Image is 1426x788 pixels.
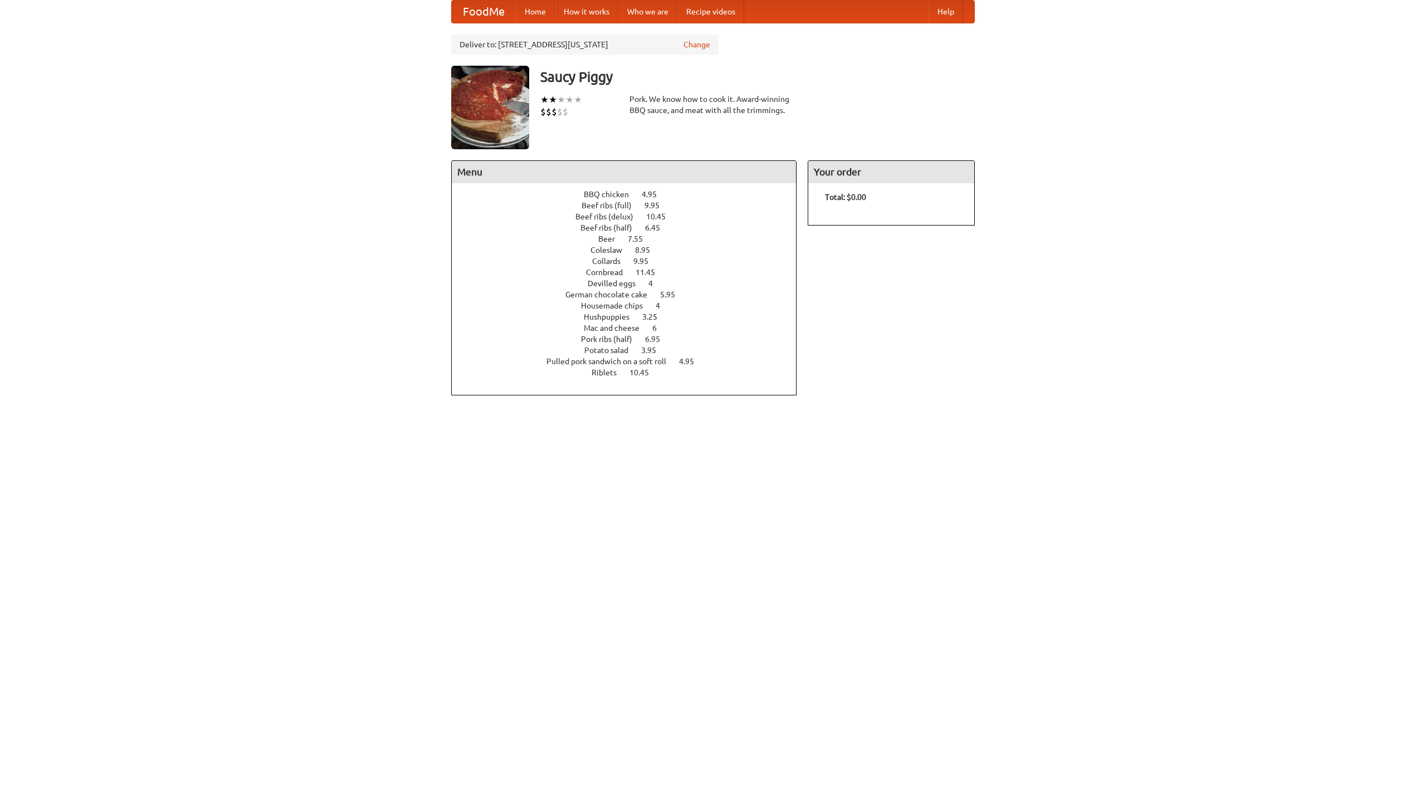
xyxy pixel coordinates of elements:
span: Cornbread [586,268,634,277]
h4: Menu [452,161,796,183]
a: Mac and cheese 6 [584,324,677,332]
a: Change [683,39,710,50]
a: Riblets 10.45 [592,368,670,377]
span: 3.25 [642,312,668,321]
span: Potato salad [584,346,639,355]
a: Who we are [618,1,677,23]
span: 3.95 [641,346,667,355]
span: Mac and cheese [584,324,651,332]
a: How it works [555,1,618,23]
b: Total: $0.00 [825,193,866,202]
li: ★ [565,94,574,106]
span: 8.95 [635,246,661,254]
span: 11.45 [636,268,666,277]
span: 4 [656,301,671,310]
a: German chocolate cake 5.95 [565,290,696,299]
a: Housemade chips 4 [581,301,681,310]
li: ★ [540,94,549,106]
span: Devilled eggs [588,279,647,288]
a: Recipe videos [677,1,744,23]
span: 6 [652,324,668,332]
a: Hushpuppies 3.25 [584,312,678,321]
span: Beef ribs (delux) [575,212,644,221]
a: Collards 9.95 [592,257,669,266]
li: ★ [557,94,565,106]
span: Riblets [592,368,628,377]
span: 7.55 [628,234,654,243]
span: Beef ribs (full) [582,201,643,210]
span: 6.95 [645,335,671,344]
span: 5.95 [660,290,686,299]
span: 4.95 [679,357,705,366]
span: Coleslaw [590,246,633,254]
a: Pulled pork sandwich on a soft roll 4.95 [546,357,715,366]
li: ★ [574,94,582,106]
a: Beef ribs (half) 6.45 [580,223,681,232]
span: 6.45 [645,223,671,232]
div: Pork. We know how to cook it. Award-winning BBQ sauce, and meat with all the trimmings. [629,94,797,116]
li: $ [540,106,546,118]
a: Home [516,1,555,23]
span: 4 [648,279,664,288]
span: German chocolate cake [565,290,658,299]
span: 10.45 [646,212,677,221]
li: $ [546,106,551,118]
span: Collards [592,257,632,266]
span: Housemade chips [581,301,654,310]
li: $ [551,106,557,118]
h3: Saucy Piggy [540,66,975,88]
a: FoodMe [452,1,516,23]
span: 4.95 [642,190,668,199]
span: 10.45 [629,368,660,377]
span: Pulled pork sandwich on a soft roll [546,357,677,366]
h4: Your order [808,161,974,183]
a: Coleslaw 8.95 [590,246,671,254]
div: Deliver to: [STREET_ADDRESS][US_STATE] [451,35,719,55]
a: Help [929,1,963,23]
span: BBQ chicken [584,190,640,199]
span: 9.95 [644,201,671,210]
li: ★ [549,94,557,106]
a: Devilled eggs 4 [588,279,673,288]
span: Beef ribs (half) [580,223,643,232]
a: BBQ chicken 4.95 [584,190,677,199]
span: 9.95 [633,257,660,266]
a: Pork ribs (half) 6.95 [581,335,681,344]
span: Pork ribs (half) [581,335,643,344]
span: Hushpuppies [584,312,641,321]
span: Beer [598,234,626,243]
li: $ [557,106,563,118]
a: Cornbread 11.45 [586,268,676,277]
a: Beef ribs (delux) 10.45 [575,212,686,221]
li: $ [563,106,568,118]
a: Beer 7.55 [598,234,663,243]
img: angular.jpg [451,66,529,149]
a: Potato salad 3.95 [584,346,677,355]
a: Beef ribs (full) 9.95 [582,201,680,210]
